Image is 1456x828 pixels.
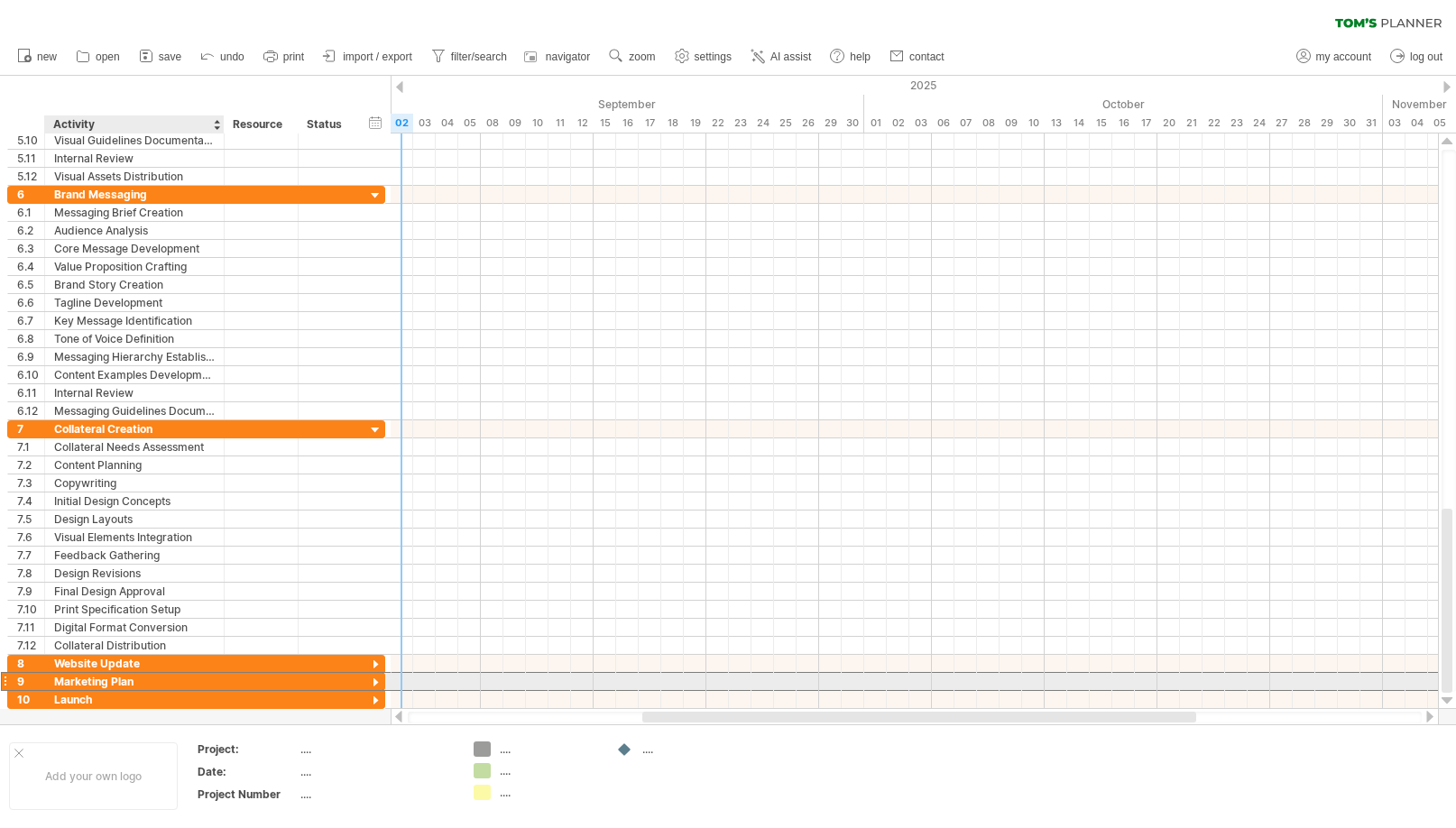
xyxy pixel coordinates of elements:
div: Thursday, 11 September 2025 [548,114,571,133]
div: Wednesday, 5 November 2025 [1428,114,1451,133]
div: 7.5 [17,511,44,528]
div: Tuesday, 2 September 2025 [391,114,413,133]
div: Thursday, 16 October 2025 [1112,114,1135,133]
span: undo [220,51,244,63]
div: Friday, 3 October 2025 [909,114,932,133]
a: navigator [521,45,595,69]
div: Thursday, 23 October 2025 [1225,114,1248,133]
div: Monday, 3 November 2025 [1383,114,1405,133]
div: Marketing Plan [54,673,215,690]
div: Wednesday, 24 September 2025 [751,114,774,133]
div: Core Message Development [54,240,215,257]
span: AI assist [770,51,811,63]
div: 6.3 [17,240,44,257]
div: 5.10 [17,132,44,149]
a: open [71,45,125,69]
div: Tagline Development [54,294,215,311]
div: Collateral Needs Assessment [54,438,215,455]
div: Wednesday, 29 October 2025 [1315,114,1338,133]
div: Project Number [198,787,297,802]
a: new [13,45,62,69]
span: zoom [629,51,655,63]
div: Audience Analysis [54,222,215,239]
div: Digital Format Conversion [54,619,215,636]
span: help [850,51,871,63]
div: Internal Review [54,150,215,167]
div: .... [300,764,452,779]
div: Brand Messaging [54,186,215,203]
div: Wednesday, 10 September 2025 [526,114,548,133]
div: Feedback Gathering [54,547,215,564]
a: filter/search [427,45,512,69]
a: contact [885,45,950,69]
div: October 2025 [864,95,1383,114]
div: Tuesday, 16 September 2025 [616,114,639,133]
span: settings [695,51,732,63]
div: 6.1 [17,204,44,221]
div: Add your own logo [9,742,178,810]
div: Date: [198,764,297,779]
span: log out [1410,51,1442,63]
div: Status [307,115,346,133]
div: Messaging Guidelines Documentation [54,402,215,419]
div: 6.11 [17,384,44,401]
div: Friday, 5 September 2025 [458,114,481,133]
div: Copywriting [54,474,215,492]
div: 7.11 [17,619,44,636]
div: 7.9 [17,583,44,600]
div: Final Design Approval [54,583,215,600]
div: .... [300,741,452,757]
div: 6.2 [17,222,44,239]
div: Website Update [54,655,215,672]
div: Monday, 13 October 2025 [1045,114,1067,133]
div: Thursday, 9 October 2025 [1000,114,1022,133]
div: Thursday, 4 September 2025 [436,114,458,133]
div: Messaging Brief Creation [54,204,215,221]
div: Value Proposition Crafting [54,258,215,275]
div: September 2025 [368,95,864,114]
div: Tuesday, 28 October 2025 [1293,114,1315,133]
div: Friday, 26 September 2025 [797,114,819,133]
div: Content Planning [54,456,215,474]
div: .... [300,787,452,802]
div: 6.9 [17,348,44,365]
div: Tuesday, 21 October 2025 [1180,114,1203,133]
div: Launch [54,691,215,708]
div: Thursday, 25 September 2025 [774,114,797,133]
div: Internal Review [54,384,215,401]
div: Monday, 6 October 2025 [932,114,954,133]
a: log out [1386,45,1448,69]
div: Friday, 17 October 2025 [1135,114,1157,133]
div: Tuesday, 9 September 2025 [503,114,526,133]
div: 7.7 [17,547,44,564]
div: Tuesday, 7 October 2025 [954,114,977,133]
div: 7.2 [17,456,44,474]
div: 7.10 [17,601,44,618]
div: Tuesday, 14 October 2025 [1067,114,1090,133]
div: Friday, 10 October 2025 [1022,114,1045,133]
span: open [96,51,120,63]
div: 6.4 [17,258,44,275]
div: Wednesday, 17 September 2025 [639,114,661,133]
div: Activity [53,115,214,133]
div: Visual Elements Integration [54,529,215,546]
div: Thursday, 2 October 2025 [887,114,909,133]
div: 7.1 [17,438,44,455]
span: contact [909,51,945,63]
div: Tone of Voice Definition [54,330,215,347]
a: save [134,45,187,69]
span: my account [1316,51,1371,63]
a: print [259,45,309,69]
div: 7.12 [17,637,44,654]
div: 8 [17,655,44,672]
div: Tuesday, 30 September 2025 [842,114,864,133]
div: Brand Story Creation [54,276,215,293]
div: Print Specification Setup [54,601,215,618]
span: print [283,51,304,63]
div: .... [500,763,598,778]
div: 6.5 [17,276,44,293]
a: my account [1292,45,1377,69]
div: Friday, 24 October 2025 [1248,114,1270,133]
div: Monday, 29 September 2025 [819,114,842,133]
span: navigator [546,51,590,63]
